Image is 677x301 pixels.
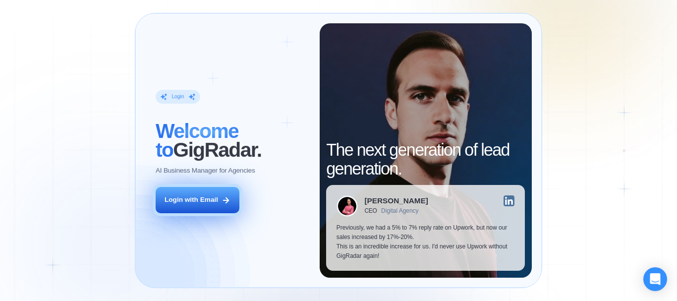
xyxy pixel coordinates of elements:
[156,120,238,162] span: Welcome to
[337,223,515,260] p: Previously, we had a 5% to 7% reply rate on Upwork, but now our sales increased by 17%-20%. This ...
[326,141,525,178] h2: The next generation of lead generation.
[156,166,255,176] p: AI Business Manager for Agencies
[156,187,239,213] button: Login with Email
[643,267,667,291] div: Open Intercom Messenger
[165,195,218,205] div: Login with Email
[364,197,428,204] div: [PERSON_NAME]
[381,208,418,215] div: Digital Agency
[171,93,184,100] div: Login
[364,208,377,215] div: CEO
[156,122,309,160] h2: ‍ GigRadar.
